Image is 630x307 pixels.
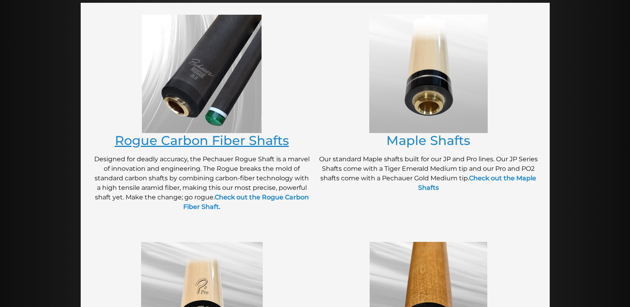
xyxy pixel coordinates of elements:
[319,154,538,193] p: Our standard Maple shafts built for our JP and Pro lines. Our JP Series Shafts come with a Tiger ...
[93,154,311,212] p: Designed for deadly accuracy, the Pechauer Rogue Shaft is a marvel of innovation and engineering....
[115,133,289,148] a: Rogue Carbon Fiber Shafts
[183,193,309,210] a: Check out the Rogue Carbon Fiber Shaft.
[386,133,470,148] a: Maple Shafts
[418,174,537,191] a: Check out the Maple Shafts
